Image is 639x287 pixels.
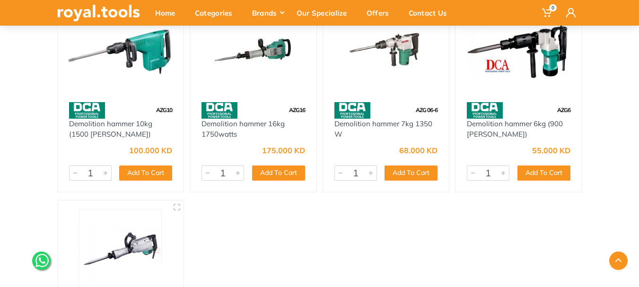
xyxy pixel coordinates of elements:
[119,165,172,181] button: Add To Cart
[334,102,370,119] img: 58.webp
[332,11,441,93] img: Royal Tools - Demolition hammer 7kg 1350 W
[289,106,305,113] span: AZG16
[385,165,438,181] button: Add To Cart
[467,102,503,119] img: 58.webp
[517,165,570,181] button: Add To Cart
[416,106,438,113] span: AZG 06-6
[334,119,432,139] a: Demolition hammer 7kg 1350 W
[199,11,308,93] img: Royal Tools - Demolition hammer 16kg 1750watts
[399,147,438,154] div: 68.000 KD
[532,147,570,154] div: 55.000 KD
[57,5,140,21] img: royal.tools Logo
[149,3,188,23] div: Home
[262,147,305,154] div: 175.000 KD
[290,3,360,23] div: Our Specialize
[188,3,245,23] div: Categories
[245,3,290,23] div: Brands
[402,3,460,23] div: Contact Us
[201,102,237,119] img: 58.webp
[549,4,557,11] span: 0
[360,3,402,23] div: Offers
[66,11,175,93] img: Royal Tools - Demolition hammer 10kg (1500 watts)
[252,165,305,181] button: Add To Cart
[129,147,172,154] div: 100.000 KD
[69,102,105,119] img: 58.webp
[557,106,570,113] span: AZG6
[201,119,285,139] a: Demolition hammer 16kg 1750watts
[156,106,172,113] span: AZG10
[464,11,573,93] img: Royal Tools - Demolition hammer 6kg (900 watts)
[467,119,563,139] a: Demolition hammer 6kg (900 [PERSON_NAME])
[69,119,152,139] a: Demolition hammer 10kg (1500 [PERSON_NAME])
